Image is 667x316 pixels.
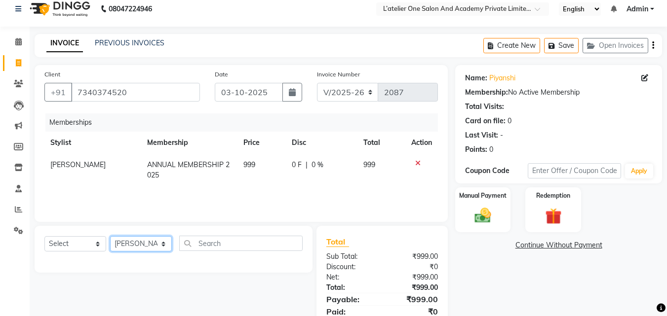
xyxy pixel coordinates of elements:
[489,144,493,155] div: 0
[583,38,648,53] button: Open Invoices
[237,132,286,154] th: Price
[71,83,200,102] input: Search by Name/Mobile/Email/Code
[500,130,503,140] div: -
[544,38,579,53] button: Save
[44,132,141,154] th: Stylist
[508,116,511,126] div: 0
[317,70,360,79] label: Invoice Number
[319,282,382,293] div: Total:
[44,83,72,102] button: +91
[382,293,445,305] div: ₹999.00
[50,160,106,169] span: [PERSON_NAME]
[465,166,527,176] div: Coupon Code
[540,206,567,226] img: _gift.svg
[465,116,506,126] div: Card on file:
[457,240,660,250] a: Continue Without Payment
[319,272,382,282] div: Net:
[465,87,652,98] div: No Active Membership
[215,70,228,79] label: Date
[382,272,445,282] div: ₹999.00
[319,262,382,272] div: Discount:
[536,191,570,200] label: Redemption
[286,132,357,154] th: Disc
[483,38,540,53] button: Create New
[382,262,445,272] div: ₹0
[465,144,487,155] div: Points:
[44,70,60,79] label: Client
[306,160,308,170] span: |
[312,160,323,170] span: 0 %
[46,35,83,52] a: INVOICE
[319,293,382,305] div: Payable:
[465,130,498,140] div: Last Visit:
[465,102,504,112] div: Total Visits:
[243,160,255,169] span: 999
[363,160,375,169] span: 999
[625,164,653,178] button: Apply
[405,132,438,154] th: Action
[465,87,508,98] div: Membership:
[141,132,237,154] th: Membership
[470,206,496,225] img: _cash.svg
[95,38,164,47] a: PREVIOUS INVOICES
[326,237,349,247] span: Total
[465,73,487,83] div: Name:
[147,160,230,179] span: ANNUAL MEMBERSHIP 2025
[382,282,445,293] div: ₹999.00
[357,132,406,154] th: Total
[382,251,445,262] div: ₹999.00
[528,163,621,178] input: Enter Offer / Coupon Code
[45,113,445,132] div: Memberships
[292,160,302,170] span: 0 F
[459,191,507,200] label: Manual Payment
[179,236,303,251] input: Search
[489,73,515,83] a: Piyanshi
[627,4,648,14] span: Admin
[319,251,382,262] div: Sub Total:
